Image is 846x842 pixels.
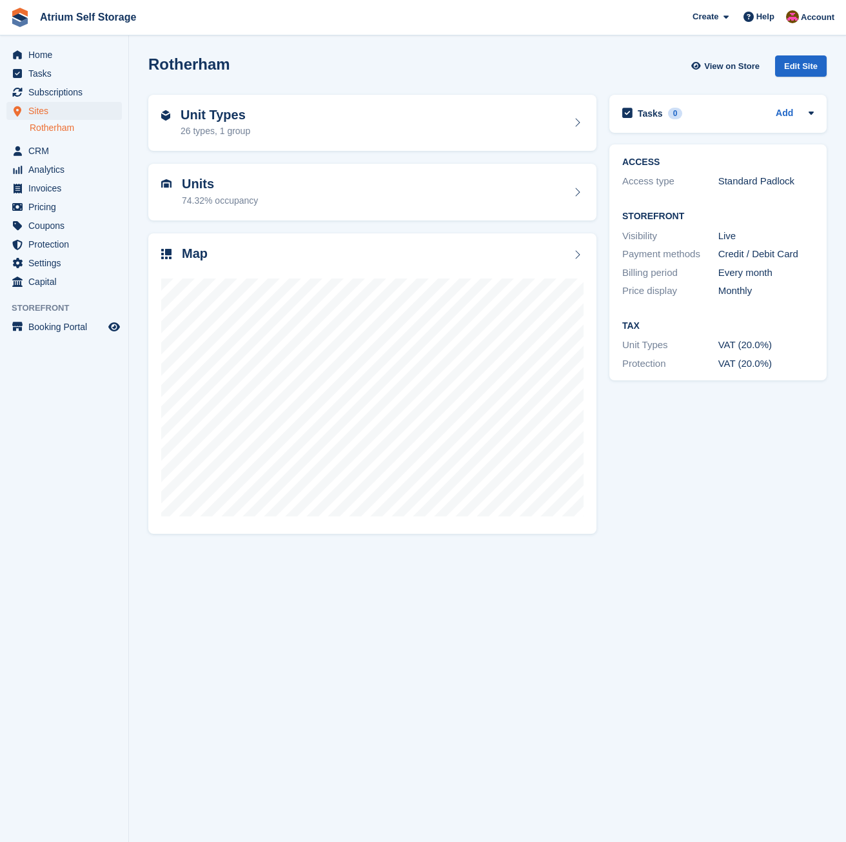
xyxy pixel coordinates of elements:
[6,161,122,179] a: menu
[181,108,250,122] h2: Unit Types
[786,10,799,23] img: Mark Rhodes
[801,11,834,24] span: Account
[622,174,718,189] div: Access type
[622,338,718,353] div: Unit Types
[622,357,718,371] div: Protection
[718,229,814,244] div: Live
[622,247,718,262] div: Payment methods
[6,273,122,291] a: menu
[622,266,718,280] div: Billing period
[28,46,106,64] span: Home
[718,357,814,371] div: VAT (20.0%)
[181,124,250,138] div: 26 types, 1 group
[28,318,106,336] span: Booking Portal
[6,217,122,235] a: menu
[182,194,258,208] div: 74.32% occupancy
[638,108,663,119] h2: Tasks
[161,110,170,121] img: unit-type-icn-2b2737a686de81e16bb02015468b77c625bbabd49415b5ef34ead5e3b44a266d.svg
[622,229,718,244] div: Visibility
[718,284,814,299] div: Monthly
[182,177,258,191] h2: Units
[6,102,122,120] a: menu
[28,273,106,291] span: Capital
[776,106,793,121] a: Add
[775,55,827,82] a: Edit Site
[28,179,106,197] span: Invoices
[148,233,596,534] a: Map
[28,142,106,160] span: CRM
[6,64,122,83] a: menu
[161,249,172,259] img: map-icn-33ee37083ee616e46c38cad1a60f524a97daa1e2b2c8c0bc3eb3415660979fc1.svg
[28,198,106,216] span: Pricing
[693,10,718,23] span: Create
[28,161,106,179] span: Analytics
[148,164,596,220] a: Units 74.32% occupancy
[668,108,683,119] div: 0
[12,302,128,315] span: Storefront
[28,64,106,83] span: Tasks
[30,122,122,134] a: Rotherham
[28,254,106,272] span: Settings
[148,95,596,152] a: Unit Types 26 types, 1 group
[6,83,122,101] a: menu
[689,55,765,77] a: View on Store
[6,198,122,216] a: menu
[182,246,208,261] h2: Map
[10,8,30,27] img: stora-icon-8386f47178a22dfd0bd8f6a31ec36ba5ce8667c1dd55bd0f319d3a0aa187defe.svg
[28,235,106,253] span: Protection
[6,142,122,160] a: menu
[718,174,814,189] div: Standard Padlock
[6,254,122,272] a: menu
[28,83,106,101] span: Subscriptions
[622,321,814,331] h2: Tax
[6,235,122,253] a: menu
[775,55,827,77] div: Edit Site
[622,284,718,299] div: Price display
[6,318,122,336] a: menu
[148,55,230,73] h2: Rotherham
[718,247,814,262] div: Credit / Debit Card
[161,179,172,188] img: unit-icn-7be61d7bf1b0ce9d3e12c5938cc71ed9869f7b940bace4675aadf7bd6d80202e.svg
[718,338,814,353] div: VAT (20.0%)
[704,60,760,73] span: View on Store
[106,319,122,335] a: Preview store
[6,179,122,197] a: menu
[718,266,814,280] div: Every month
[622,211,814,222] h2: Storefront
[28,102,106,120] span: Sites
[6,46,122,64] a: menu
[622,157,814,168] h2: ACCESS
[28,217,106,235] span: Coupons
[756,10,774,23] span: Help
[35,6,141,28] a: Atrium Self Storage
